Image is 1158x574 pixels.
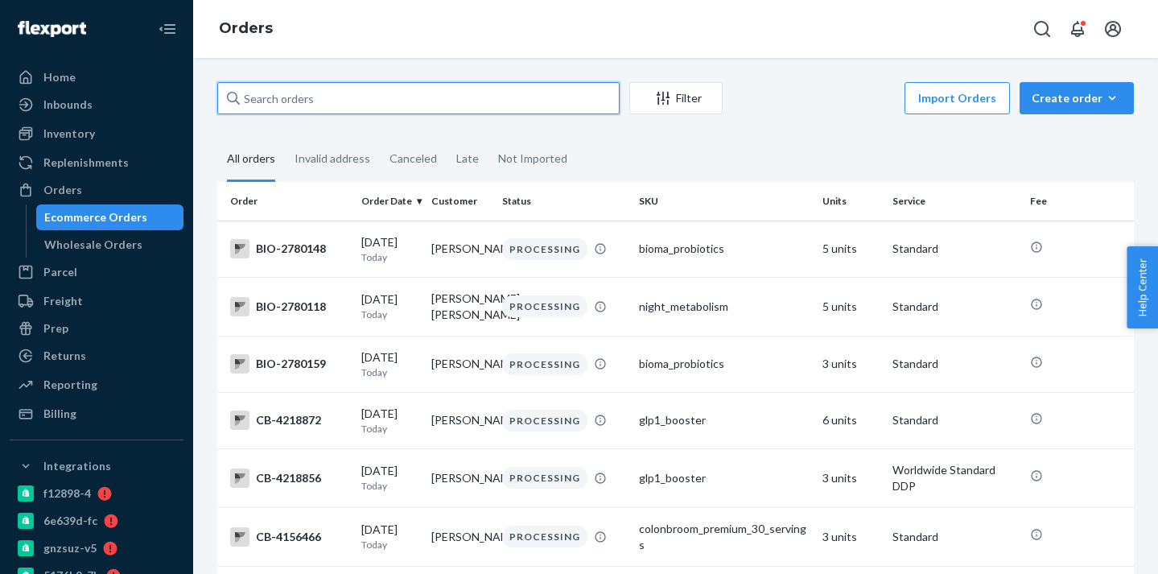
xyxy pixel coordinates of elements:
a: Inventory [10,121,183,147]
div: Invalid address [295,138,370,180]
p: Today [361,479,418,493]
a: Home [10,64,183,90]
a: 6e639d-fc [10,508,183,534]
button: Close Navigation [151,13,183,45]
button: Help Center [1127,246,1158,328]
p: Standard [892,299,1017,315]
div: Billing [43,406,76,422]
input: Search orders [217,82,620,114]
div: Late [456,138,479,180]
div: glp1_booster [639,470,810,486]
td: 3 units [816,507,886,566]
button: Filter [629,82,723,114]
a: Inbounds [10,92,183,118]
div: Filter [630,90,722,106]
div: Canceled [389,138,437,180]
a: Orders [219,19,273,37]
div: Home [43,69,76,85]
div: Inbounds [43,97,93,113]
div: night_metabolism [639,299,810,315]
div: Prep [43,320,68,337]
td: 5 units [816,221,886,277]
p: Standard [892,241,1017,257]
div: [DATE] [361,406,418,436]
td: [PERSON_NAME] [425,392,495,448]
td: 6 units [816,392,886,448]
div: [DATE] [361,522,418,551]
button: Import Orders [905,82,1010,114]
p: Today [361,250,418,264]
div: [DATE] [361,234,418,264]
div: Not Imported [498,138,567,180]
div: CB-4218856 [230,469,348,488]
a: Prep [10,316,183,341]
p: Today [361,365,418,379]
a: Orders [10,177,183,203]
p: Today [361,422,418,436]
div: PROCESSING [502,526,587,547]
button: Open account menu [1097,13,1129,45]
div: glp1_booster [639,412,810,428]
td: [PERSON_NAME] [425,336,495,392]
div: Replenishments [43,155,129,171]
a: Billing [10,401,183,427]
a: Reporting [10,372,183,398]
th: Order [217,182,355,221]
th: Units [816,182,886,221]
button: Create order [1020,82,1134,114]
div: bioma_probiotics [639,356,810,372]
div: Orders [43,182,82,198]
div: BIO-2780118 [230,297,348,316]
td: [PERSON_NAME] [PERSON_NAME] [425,277,495,336]
td: 3 units [816,448,886,507]
th: Service [886,182,1024,221]
a: Freight [10,288,183,314]
div: Freight [43,293,83,309]
div: PROCESSING [502,353,587,375]
img: Flexport logo [18,21,86,37]
div: BIO-2780148 [230,239,348,258]
div: Customer [431,194,488,208]
div: Integrations [43,458,111,474]
p: Standard [892,356,1017,372]
div: BIO-2780159 [230,354,348,374]
td: [PERSON_NAME] [425,221,495,277]
div: CB-4156466 [230,527,348,547]
div: f12898-4 [43,485,91,502]
button: Open notifications [1061,13,1094,45]
div: Inventory [43,126,95,142]
td: [PERSON_NAME] [425,507,495,566]
button: Integrations [10,453,183,479]
div: [DATE] [361,291,418,321]
button: Open Search Box [1026,13,1058,45]
div: Parcel [43,264,77,280]
td: 3 units [816,336,886,392]
div: Wholesale Orders [44,237,142,253]
p: Today [361,308,418,321]
a: Ecommerce Orders [36,204,184,230]
div: PROCESSING [502,238,587,260]
div: Ecommerce Orders [44,209,147,225]
th: Status [496,182,633,221]
p: Standard [892,529,1017,545]
a: Returns [10,343,183,369]
p: Standard [892,412,1017,428]
th: SKU [633,182,816,221]
a: Wholesale Orders [36,232,184,258]
div: Reporting [43,377,97,393]
div: PROCESSING [502,410,587,432]
div: All orders [227,138,275,182]
a: f12898-4 [10,481,183,506]
div: bioma_probiotics [639,241,810,257]
div: [DATE] [361,349,418,379]
div: Returns [43,348,86,364]
p: Today [361,538,418,551]
div: PROCESSING [502,295,587,317]
ol: breadcrumbs [206,6,286,52]
div: colonbroom_premium_30_servings [639,521,810,553]
td: [PERSON_NAME] [425,448,495,507]
div: CB-4218872 [230,411,348,430]
a: Replenishments [10,150,183,176]
div: [DATE] [361,463,418,493]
